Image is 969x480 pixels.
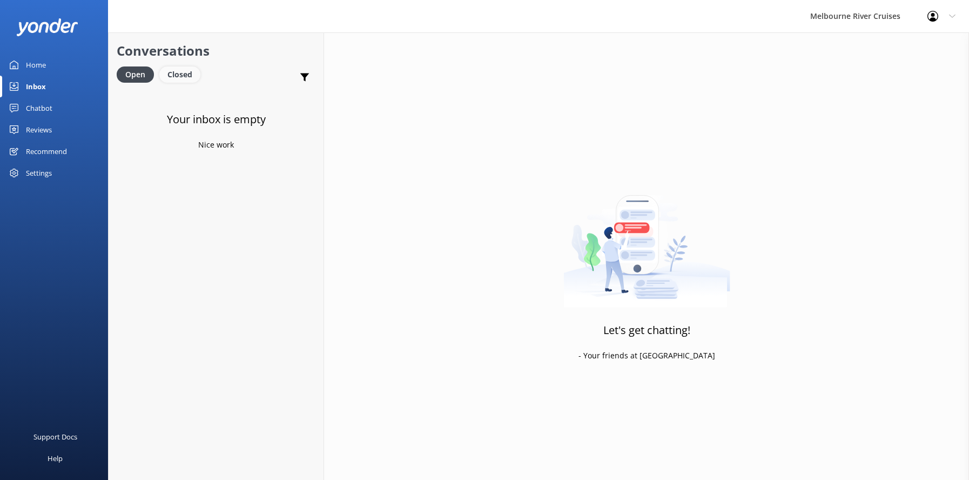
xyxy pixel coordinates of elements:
div: Help [48,448,63,469]
a: Open [117,68,159,80]
div: Home [26,54,46,76]
p: Nice work [198,139,234,151]
div: Support Docs [33,426,77,448]
h3: Let's get chatting! [603,322,690,339]
img: yonder-white-logo.png [16,18,78,36]
div: Reviews [26,119,52,141]
div: Open [117,66,154,83]
p: - Your friends at [GEOGRAPHIC_DATA] [578,350,715,362]
div: Inbox [26,76,46,97]
div: Recommend [26,141,67,162]
div: Settings [26,162,52,184]
img: artwork of a man stealing a conversation from at giant smartphone [563,172,730,308]
h3: Your inbox is empty [167,111,266,128]
div: Closed [159,66,200,83]
div: Chatbot [26,97,52,119]
a: Closed [159,68,206,80]
h2: Conversations [117,41,315,61]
